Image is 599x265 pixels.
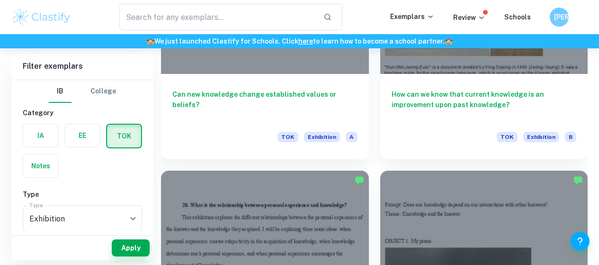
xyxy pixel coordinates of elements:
[23,124,58,147] button: IA
[550,8,569,27] button: [PERSON_NAME]
[65,124,100,147] button: EE
[112,239,150,256] button: Apply
[346,132,358,142] span: A
[565,132,576,142] span: B
[390,11,434,22] p: Exemplars
[23,205,142,232] div: Exhibition
[573,175,583,185] img: Marked
[445,37,453,45] span: 🏫
[554,12,565,22] h6: [PERSON_NAME]
[2,36,597,46] h6: We just launched Clastify for Schools. Click to learn how to become a school partner.
[49,80,116,103] div: Filter type choice
[497,132,518,142] span: TOK
[29,201,43,209] label: Type
[172,89,358,120] h6: Can new knowledge change established values or beliefs?
[107,125,141,147] button: TOK
[523,132,559,142] span: Exhibition
[453,12,485,23] p: Review
[571,232,590,251] button: Help and Feedback
[49,80,72,103] button: IB
[504,13,531,21] a: Schools
[355,175,364,185] img: Marked
[304,132,340,142] span: Exhibition
[11,53,153,80] h6: Filter exemplars
[23,155,58,177] button: Notes
[90,80,116,103] button: College
[146,37,154,45] span: 🏫
[392,89,577,120] h6: How can we know that current knowledge is an improvement upon past knowledge?
[23,189,142,200] h6: Type
[23,108,142,118] h6: Category
[11,8,72,27] img: Clastify logo
[298,37,313,45] a: here
[119,4,316,30] input: Search for any exemplars...
[277,132,298,142] span: TOK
